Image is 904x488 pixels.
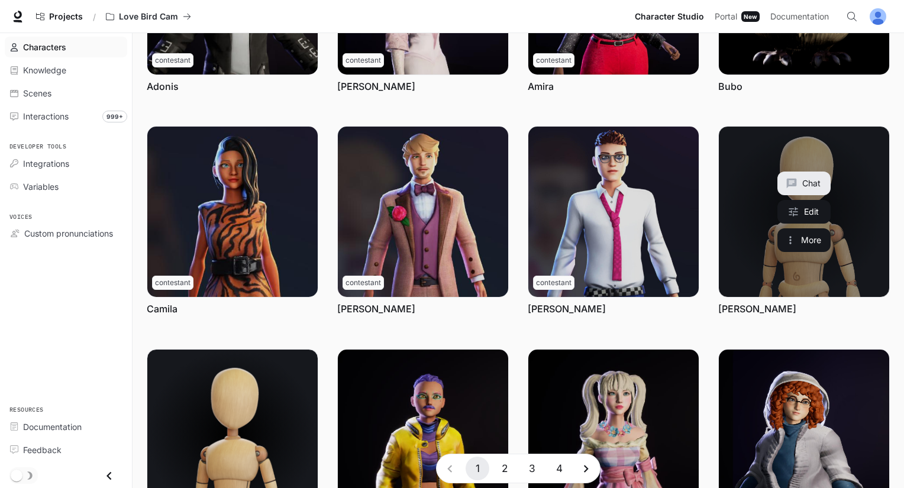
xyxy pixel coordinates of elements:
[777,228,831,252] button: More actions
[11,468,22,481] span: Dark mode toggle
[866,5,890,28] button: User avatar
[710,5,764,28] a: PortalNew
[96,464,122,488] button: Close drawer
[337,302,415,315] a: [PERSON_NAME]
[528,127,699,297] img: Ethan
[23,180,59,193] span: Variables
[715,9,737,24] span: Portal
[840,5,864,28] button: Open Command Menu
[766,5,838,28] a: Documentation
[147,80,179,93] a: Adonis
[466,457,489,480] button: page 1
[528,80,554,93] a: Amira
[528,302,606,315] a: [PERSON_NAME]
[5,37,127,57] a: Characters
[493,457,516,480] button: Go to page 2
[719,127,889,297] a: Gregull
[23,444,62,456] span: Feedback
[23,157,69,170] span: Integrations
[5,176,127,197] a: Variables
[147,302,177,315] a: Camila
[635,9,704,24] span: Character Studio
[23,41,66,53] span: Characters
[23,421,82,433] span: Documentation
[23,64,66,76] span: Knowledge
[101,5,196,28] button: All workspaces
[770,9,829,24] span: Documentation
[574,457,598,480] button: Go to next page
[338,127,508,297] img: Chad
[870,8,886,25] img: User avatar
[777,172,831,195] button: Chat with Gregull
[520,457,544,480] button: Go to page 3
[24,227,113,240] span: Custom pronunciations
[718,80,742,93] a: Bubo
[547,457,571,480] button: Go to page 4
[49,12,83,22] span: Projects
[23,87,51,99] span: Scenes
[337,80,415,93] a: [PERSON_NAME]
[5,223,127,244] a: Custom pronunciations
[741,11,760,22] div: New
[88,11,101,23] div: /
[5,416,127,437] a: Documentation
[5,106,127,127] a: Interactions
[5,60,127,80] a: Knowledge
[23,110,69,122] span: Interactions
[119,12,178,22] p: Love Bird Cam
[718,302,796,315] a: [PERSON_NAME]
[777,200,831,224] a: Edit Gregull
[147,127,318,297] img: Camila
[436,454,600,483] nav: pagination navigation
[31,5,88,28] a: Go to projects
[102,111,127,122] span: 999+
[5,153,127,174] a: Integrations
[5,83,127,104] a: Scenes
[5,439,127,460] a: Feedback
[630,5,709,28] a: Character Studio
